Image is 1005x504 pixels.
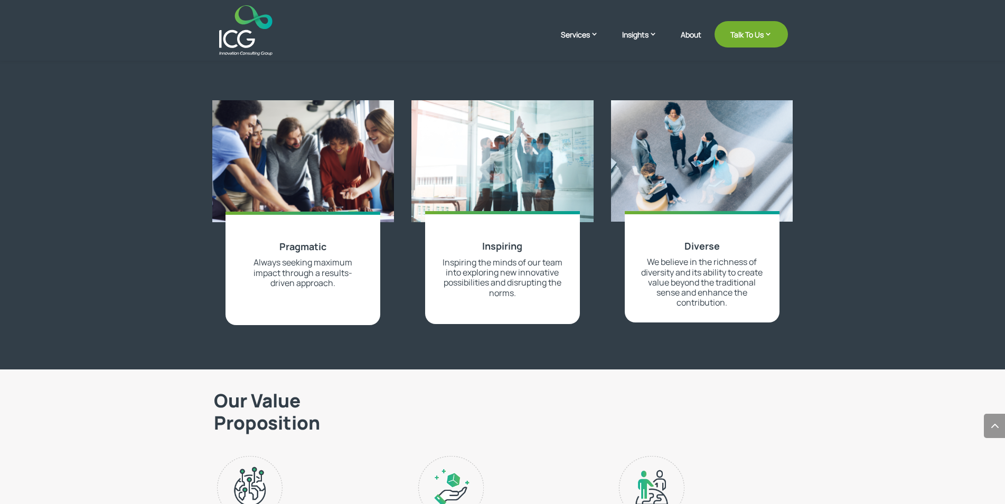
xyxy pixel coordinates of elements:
span: We believe in the richness of diversity and its ability to create value beyond the traditional se... [641,256,763,308]
a: Talk To Us [715,21,788,47]
img: Inspiring 1 [411,100,594,222]
img: ICG [219,5,273,55]
a: About [681,31,701,55]
span: Pragmatic [279,240,326,253]
span: Diverse [684,240,720,252]
iframe: Chat Widget [952,453,1005,504]
img: ambition-value-ICG 2 [212,100,395,222]
a: Services [561,29,609,55]
h2: Our Value Proposition [214,389,788,439]
span: Inspiring [482,240,522,252]
img: Diverse 1 [611,100,793,222]
span: Inspiring the minds of our team into exploring new innovative possibilities and disrupting the no... [443,256,562,299]
a: Insights [622,29,668,55]
span: Always seeking maximum impact through a results-driven approach. [253,256,352,288]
